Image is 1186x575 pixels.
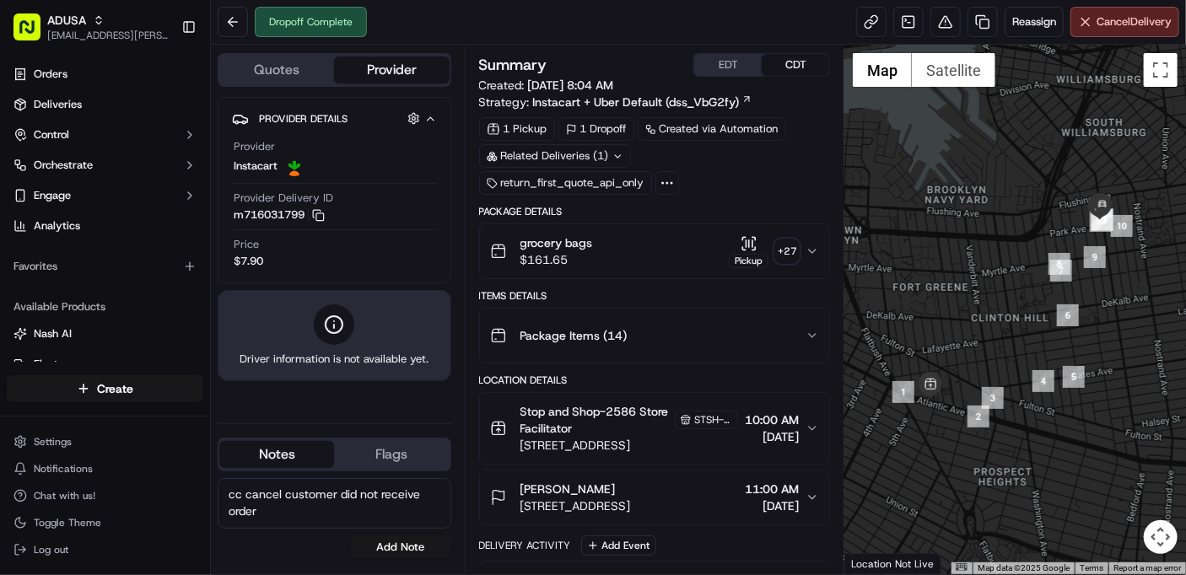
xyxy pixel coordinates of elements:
button: Pickup+27 [729,235,799,268]
span: Driver information is not available yet. [240,352,429,367]
span: Provider Details [259,112,348,126]
button: Provider [334,56,449,83]
button: [EMAIL_ADDRESS][PERSON_NAME][DOMAIN_NAME] [47,29,168,42]
span: Control [34,127,69,142]
span: [DATE] [745,428,799,445]
div: return_first_quote_api_only [479,171,652,195]
a: Powered byPylon [119,285,204,298]
span: Price [234,237,259,252]
span: [STREET_ADDRESS] [520,437,739,454]
span: Toggle Theme [34,516,101,529]
div: Start new chat [57,161,277,178]
button: Orchestrate [7,152,203,179]
button: Provider Details [232,105,437,132]
button: Add Note [350,535,451,559]
span: Create [97,380,133,397]
div: 12 [1090,210,1112,232]
span: Deliveries [34,97,82,112]
img: 1736555255976-a54dd68f-1ca7-489b-9aae-adbdc363a1c4 [17,161,47,191]
button: ADUSA[EMAIL_ADDRESS][PERSON_NAME][DOMAIN_NAME] [7,7,175,47]
button: Reassign [1005,7,1064,37]
button: Control [7,121,203,148]
span: Stop and Shop-2586 Store Facilitator [520,403,671,437]
a: Orders [7,61,203,88]
span: $7.90 [234,254,263,269]
a: Created via Automation [638,117,786,141]
textarea: cc cancel customer did not receive order [218,478,451,529]
div: 📗 [17,246,30,260]
button: Settings [7,430,203,454]
div: 5 [1063,366,1085,388]
button: Toggle fullscreen view [1144,53,1178,87]
span: Fleet [34,357,58,372]
button: Toggle Theme [7,511,203,535]
div: 10 [1111,215,1133,237]
p: Welcome 👋 [17,67,307,94]
span: [PERSON_NAME] [520,481,616,497]
button: Show street map [853,53,912,87]
span: Provider Delivery ID [234,191,333,206]
div: Location Details [479,373,831,387]
span: Notifications [34,462,93,476]
div: 9 [1084,246,1106,268]
span: Reassign [1012,14,1056,30]
div: Items Details [479,289,831,303]
button: Nash AI [7,320,203,347]
span: [DATE] [745,497,799,514]
span: Orders [34,67,67,82]
div: Pickup [729,254,768,268]
span: Provider [234,139,275,154]
div: We're available if you need us! [57,178,213,191]
div: Favorites [7,253,203,280]
button: m716031799 [234,207,325,223]
button: Pickup [729,235,768,268]
span: [DATE] 8:04 AM [528,78,614,93]
div: 1 [892,381,914,403]
a: Instacart + Uber Default (dss_VbG2fy) [533,94,752,110]
div: 💻 [143,246,156,260]
span: Instacart + Uber Default (dss_VbG2fy) [533,94,740,110]
button: Chat with us! [7,484,203,508]
div: 7 [1050,260,1072,282]
div: + 27 [775,239,799,263]
a: Open this area in Google Maps (opens a new window) [849,552,904,574]
button: EDT [694,54,762,76]
div: Available Products [7,293,203,320]
span: Created: [479,77,614,94]
button: Package Items (14) [480,309,830,363]
button: CancelDelivery [1070,7,1179,37]
div: 3 [982,387,1004,409]
a: 💻API Documentation [136,238,278,268]
img: profile_instacart_ahold_partner.png [284,156,305,176]
span: grocery bags [520,234,593,251]
button: Add Event [581,535,656,556]
button: Log out [7,538,203,562]
button: ADUSA [47,12,86,29]
button: Stop and Shop-2586 Store FacilitatorSTSH-2586[STREET_ADDRESS]10:00 AM[DATE] [480,393,830,464]
span: Knowledge Base [34,245,129,261]
div: 4 [1032,370,1054,392]
span: Log out [34,543,68,556]
img: Nash [17,17,51,51]
a: Fleet [13,357,197,372]
h3: Summary [479,57,547,73]
span: Chat with us! [34,489,95,502]
div: Related Deliveries (1) [479,144,631,168]
div: Location Not Live [844,553,941,574]
input: Got a question? Start typing here... [44,109,304,126]
div: Delivery Activity [479,539,571,552]
span: 10:00 AM [745,411,799,428]
span: Orchestrate [34,158,93,173]
button: [PERSON_NAME][STREET_ADDRESS]11:00 AM[DATE] [480,470,830,524]
button: Map camera controls [1144,520,1178,554]
span: Map data ©2025 Google [978,563,1070,572]
button: Notifications [7,457,203,481]
button: CDT [762,54,829,76]
button: Quotes [219,56,334,83]
a: Analytics [7,212,203,239]
span: Nash AI [34,326,72,341]
span: Package Items ( 14 ) [520,327,628,344]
